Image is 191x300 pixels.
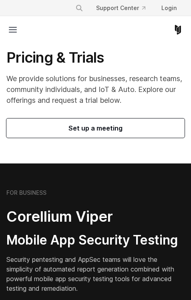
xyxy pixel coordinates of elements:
a: Corellium Home [173,25,183,35]
h1: Pricing & Trials [6,49,185,67]
h6: FOR BUSINESS [6,189,46,196]
span: Set up a meeting [16,123,175,133]
p: Security pentesting and AppSec teams will love the simplicity of automated report generation comb... [6,255,185,293]
a: Login [155,1,183,15]
div: Navigation Menu [69,1,183,15]
a: Support Center [90,1,152,15]
h3: Mobile App Security Testing [6,232,185,248]
p: We provide solutions for businesses, research teams, community individuals, and IoT & Auto. Explo... [6,73,185,106]
button: Search [72,1,86,15]
a: Set up a meeting [6,118,185,138]
h2: Corellium Viper [6,208,185,226]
